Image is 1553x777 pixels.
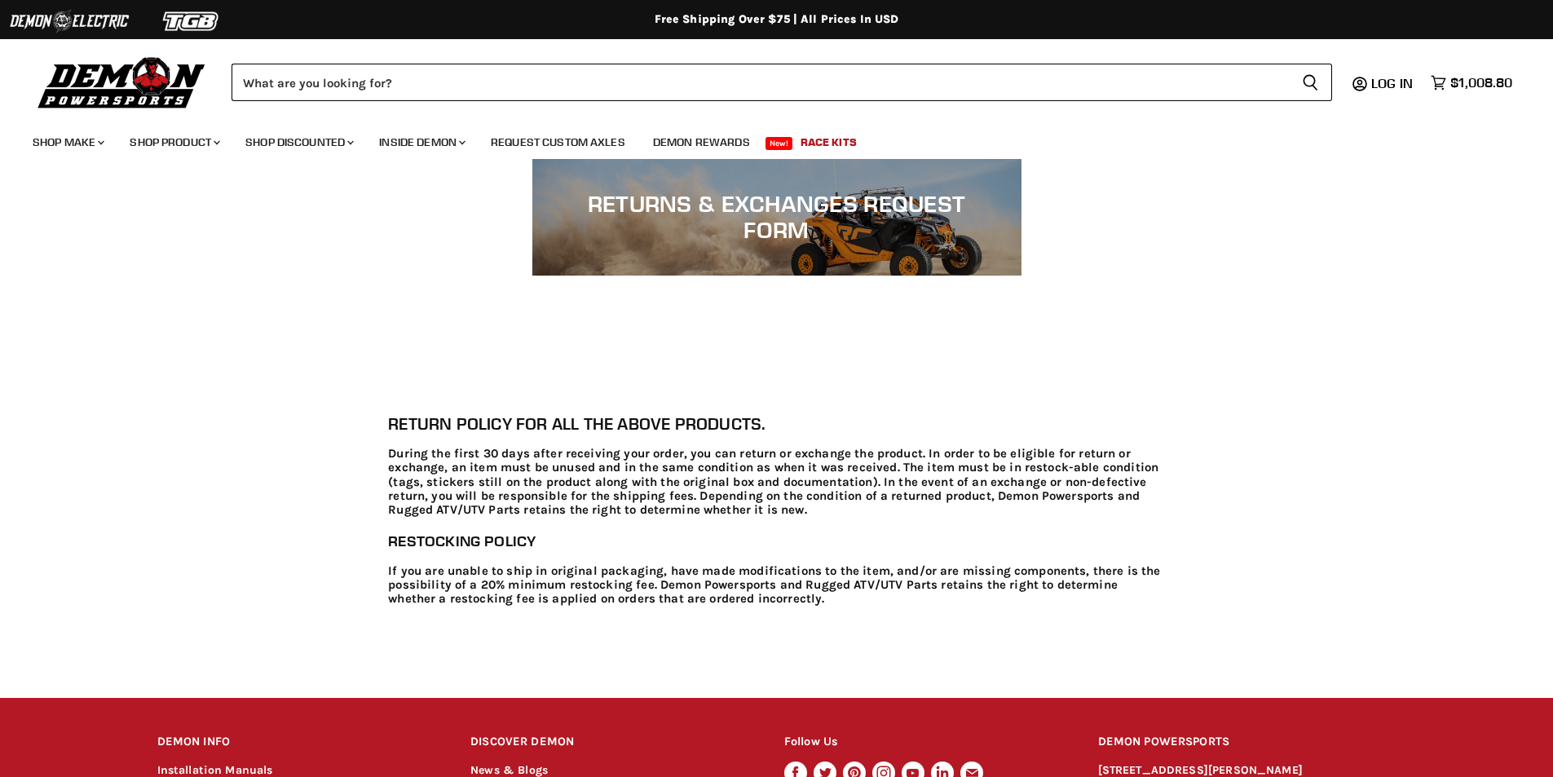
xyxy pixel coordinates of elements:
img: Demon Powersports [33,53,211,111]
span: New! [765,137,793,150]
span: $1,008.80 [1450,75,1512,91]
h1: Returns & Exchanges Request Form [565,191,989,244]
a: Inside Demon [367,126,475,159]
h3: Restocking Policy [388,532,1165,550]
a: $1,008.80 [1423,71,1520,95]
h2: Follow Us [784,723,1067,762]
img: Demon Electric Logo 2 [8,6,130,37]
a: Shop Make [20,126,114,159]
a: Shop Discounted [233,126,364,159]
h2: DEMON INFO [157,723,440,762]
h2: DEMON POWERSPORTS [1098,723,1396,762]
a: Demon Rewards [641,126,762,159]
span: Log in [1371,75,1413,91]
input: Search [232,64,1289,101]
h2: RETURN POLICY FOR ALL THE ABOVE PRODUCTS. [388,415,1165,434]
a: Log in [1364,76,1423,91]
a: Race Kits [788,126,869,159]
img: TGB Logo 2 [130,6,253,37]
form: Product [232,64,1332,101]
a: Shop Product [117,126,230,159]
div: Free Shipping Over $75 | All Prices In USD [125,12,1429,27]
h2: DISCOVER DEMON [470,723,753,762]
ul: Main menu [20,119,1508,159]
a: News & Blogs [470,763,548,777]
p: If you are unable to ship in original packaging, have made modifications to the item, and/or are ... [388,564,1165,607]
button: Search [1289,64,1332,101]
a: Request Custom Axles [479,126,638,159]
a: Installation Manuals [157,763,273,777]
p: During the first 30 days after receiving your order, you can return or exchange the product. In o... [388,447,1165,517]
